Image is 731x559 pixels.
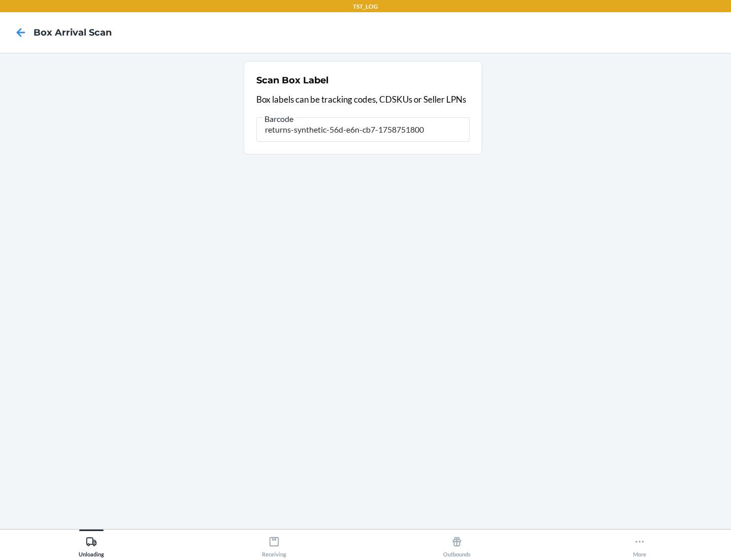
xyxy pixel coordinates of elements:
input: Barcode [256,117,470,142]
h2: Scan Box Label [256,74,328,87]
p: TST_LOG [353,2,378,11]
button: Outbounds [365,530,548,557]
button: More [548,530,731,557]
div: Unloading [79,532,104,557]
button: Receiving [183,530,365,557]
div: Outbounds [443,532,471,557]
div: Receiving [262,532,286,557]
p: Box labels can be tracking codes, CDSKUs or Seller LPNs [256,93,470,106]
h4: Box Arrival Scan [34,26,112,39]
span: Barcode [263,114,295,124]
div: More [633,532,646,557]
